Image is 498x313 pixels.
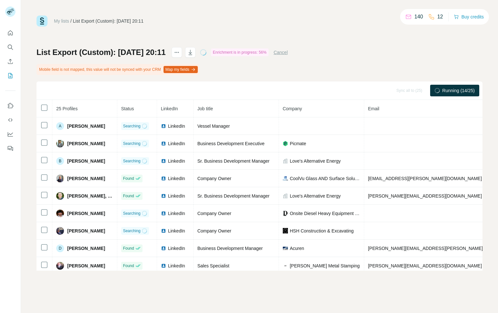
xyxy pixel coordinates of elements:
[161,176,166,181] img: LinkedIn logo
[123,228,141,234] span: Searching
[56,157,64,165] div: B
[197,263,229,268] span: Sales Specialist
[197,246,263,251] span: Business Development Manager
[56,210,64,217] img: Avatar
[56,106,78,111] span: 25 Profiles
[168,140,185,147] span: LinkedIn
[56,262,64,270] img: Avatar
[164,66,198,73] button: Map my fields
[437,13,443,21] p: 12
[5,128,16,140] button: Dashboard
[168,245,185,252] span: LinkedIn
[67,193,113,199] span: [PERSON_NAME], BSME
[37,47,166,58] h1: List Export (Custom): [DATE] 20:11
[123,141,141,146] span: Searching
[5,143,16,154] button: Feedback
[123,263,134,269] span: Found
[283,176,288,181] img: company-logo
[161,246,166,251] img: LinkedIn logo
[290,228,354,234] span: HSH Construction & Excavating
[67,123,105,129] span: [PERSON_NAME]
[290,140,306,147] span: Picmate
[161,193,166,199] img: LinkedIn logo
[283,263,288,268] img: company-logo
[290,210,360,217] span: Onsite Diesel Heavy Equipment Repair welding & line boring
[5,41,16,53] button: Search
[274,49,288,56] button: Cancel
[121,106,134,111] span: Status
[414,13,423,21] p: 140
[5,70,16,81] button: My lists
[290,175,360,182] span: CoolVu Glass AND Surface Solutions
[161,211,166,216] img: LinkedIn logo
[368,176,482,181] span: [EMAIL_ADDRESS][PERSON_NAME][DOMAIN_NAME]
[368,106,379,111] span: Email
[168,210,185,217] span: LinkedIn
[161,124,166,129] img: LinkedIn logo
[197,158,270,164] span: Sr. Business Development Manager
[197,176,231,181] span: Company Owner
[56,192,64,200] img: Avatar
[290,193,341,199] span: Love's Alternative Energy
[5,27,16,39] button: Quick start
[161,158,166,164] img: LinkedIn logo
[5,114,16,126] button: Use Surfe API
[283,228,288,233] img: company-logo
[283,246,288,251] img: company-logo
[290,245,304,252] span: Acuren
[290,263,360,269] span: [PERSON_NAME] Metal Stamping
[161,263,166,268] img: LinkedIn logo
[161,106,178,111] span: LinkedIn
[161,141,166,146] img: LinkedIn logo
[123,123,141,129] span: Searching
[161,228,166,233] img: LinkedIn logo
[67,158,105,164] span: [PERSON_NAME]
[123,176,134,181] span: Found
[67,175,105,182] span: [PERSON_NAME]
[70,18,72,24] li: /
[56,244,64,252] div: D
[454,12,484,21] button: Buy credits
[168,123,185,129] span: LinkedIn
[67,263,105,269] span: [PERSON_NAME]
[67,210,105,217] span: [PERSON_NAME]
[5,100,16,112] button: Use Surfe on LinkedIn
[197,193,270,199] span: Sr. Business Development Manager
[54,18,69,24] a: My lists
[123,158,141,164] span: Searching
[56,227,64,235] img: Avatar
[168,158,185,164] span: LinkedIn
[197,141,265,146] span: Business Development Executive
[442,87,475,94] span: Running (14/25)
[368,263,482,268] span: [PERSON_NAME][EMAIL_ADDRESS][DOMAIN_NAME]
[73,18,143,24] div: List Export (Custom): [DATE] 20:11
[123,210,141,216] span: Searching
[368,193,482,199] span: [PERSON_NAME][EMAIL_ADDRESS][DOMAIN_NAME]
[5,56,16,67] button: Enrich CSV
[168,228,185,234] span: LinkedIn
[197,106,213,111] span: Job title
[56,122,64,130] div: A
[172,47,182,58] button: actions
[283,141,288,146] img: company-logo
[67,245,105,252] span: [PERSON_NAME]
[290,158,341,164] span: Love's Alternative Energy
[197,124,230,129] span: Vessel Manager
[283,106,302,111] span: Company
[67,140,105,147] span: [PERSON_NAME]
[37,64,199,75] div: Mobile field is not mapped, this value will not be synced with your CRM
[56,175,64,182] img: Avatar
[168,193,185,199] span: LinkedIn
[56,140,64,147] img: Avatar
[67,228,105,234] span: [PERSON_NAME]
[168,263,185,269] span: LinkedIn
[168,175,185,182] span: LinkedIn
[211,49,269,56] div: Enrichment is in progress: 56%
[123,245,134,251] span: Found
[283,211,288,216] img: company-logo
[197,228,231,233] span: Company Owner
[197,211,231,216] span: Company Owner
[123,193,134,199] span: Found
[37,16,48,27] img: Surfe Logo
